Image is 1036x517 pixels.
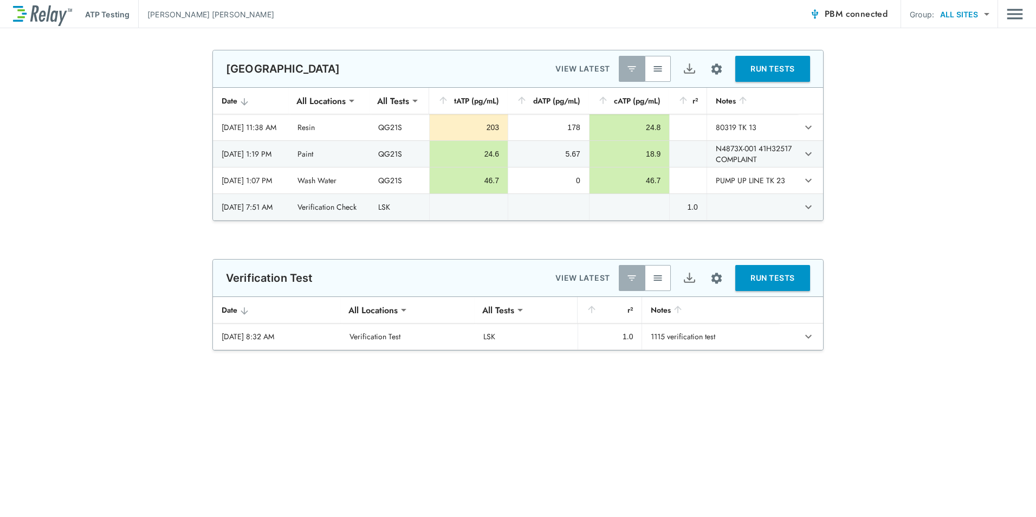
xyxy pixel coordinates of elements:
[626,273,637,283] img: Latest
[678,94,698,107] div: r²
[222,202,280,212] div: [DATE] 7:51 AM
[341,299,405,321] div: All Locations
[370,167,429,193] td: QG21S
[555,272,610,285] p: VIEW LATEST
[85,9,129,20] p: ATP Testing
[289,141,370,167] td: Paint
[652,63,663,74] img: View All
[587,331,633,342] div: 1.0
[710,62,723,76] img: Settings Icon
[517,122,580,133] div: 178
[799,171,818,190] button: expand row
[676,56,702,82] button: Export
[678,202,698,212] div: 1.0
[598,148,661,159] div: 18.9
[626,63,637,74] img: Latest
[825,7,888,22] span: PBM
[438,175,499,186] div: 46.7
[702,55,731,83] button: Site setup
[707,141,798,167] td: N4873X-001 41H32517 COMPLAINT
[710,272,723,285] img: Settings Icon
[846,8,888,20] span: connected
[652,273,663,283] img: View All
[475,324,578,350] td: LSK
[810,9,820,20] img: Connected Icon
[805,3,892,25] button: PBM connected
[555,62,610,75] p: VIEW LATEST
[438,122,499,133] div: 203
[341,324,475,350] td: Verification Test
[586,303,633,316] div: r²
[735,265,810,291] button: RUN TESTS
[438,148,499,159] div: 24.6
[213,297,341,324] th: Date
[598,122,661,133] div: 24.8
[289,167,370,193] td: Wash Water
[799,327,818,346] button: expand row
[213,297,823,350] table: sticky table
[370,194,429,220] td: LSK
[598,175,661,186] div: 46.7
[475,299,522,321] div: All Tests
[226,62,340,75] p: [GEOGRAPHIC_DATA]
[213,88,289,114] th: Date
[289,194,370,220] td: Verification Check
[147,9,274,20] p: [PERSON_NAME] [PERSON_NAME]
[222,148,280,159] div: [DATE] 1:19 PM
[642,324,779,350] td: 1115 verification test
[370,141,429,167] td: QG21S
[289,90,353,112] div: All Locations
[13,3,72,26] img: LuminUltra Relay
[438,94,499,107] div: tATP (pg/mL)
[683,272,696,285] img: Export Icon
[226,272,313,285] p: Verification Test
[598,94,661,107] div: cATP (pg/mL)
[799,198,818,216] button: expand row
[683,62,696,76] img: Export Icon
[799,145,818,163] button: expand row
[370,90,417,112] div: All Tests
[289,114,370,140] td: Resin
[516,94,580,107] div: dATP (pg/mL)
[735,56,810,82] button: RUN TESTS
[222,122,280,133] div: [DATE] 11:38 AM
[676,265,702,291] button: Export
[651,303,770,316] div: Notes
[517,175,580,186] div: 0
[1007,4,1023,24] img: Drawer Icon
[702,264,731,293] button: Site setup
[707,114,798,140] td: 80319 TK 13
[222,175,280,186] div: [DATE] 1:07 PM
[925,484,1025,509] iframe: Resource center
[707,167,798,193] td: PUMP UP LINE TK 23
[213,88,823,221] table: sticky table
[716,94,789,107] div: Notes
[910,9,934,20] p: Group:
[517,148,580,159] div: 5.67
[1007,4,1023,24] button: Main menu
[222,331,332,342] div: [DATE] 8:32 AM
[370,114,429,140] td: QG21S
[799,118,818,137] button: expand row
